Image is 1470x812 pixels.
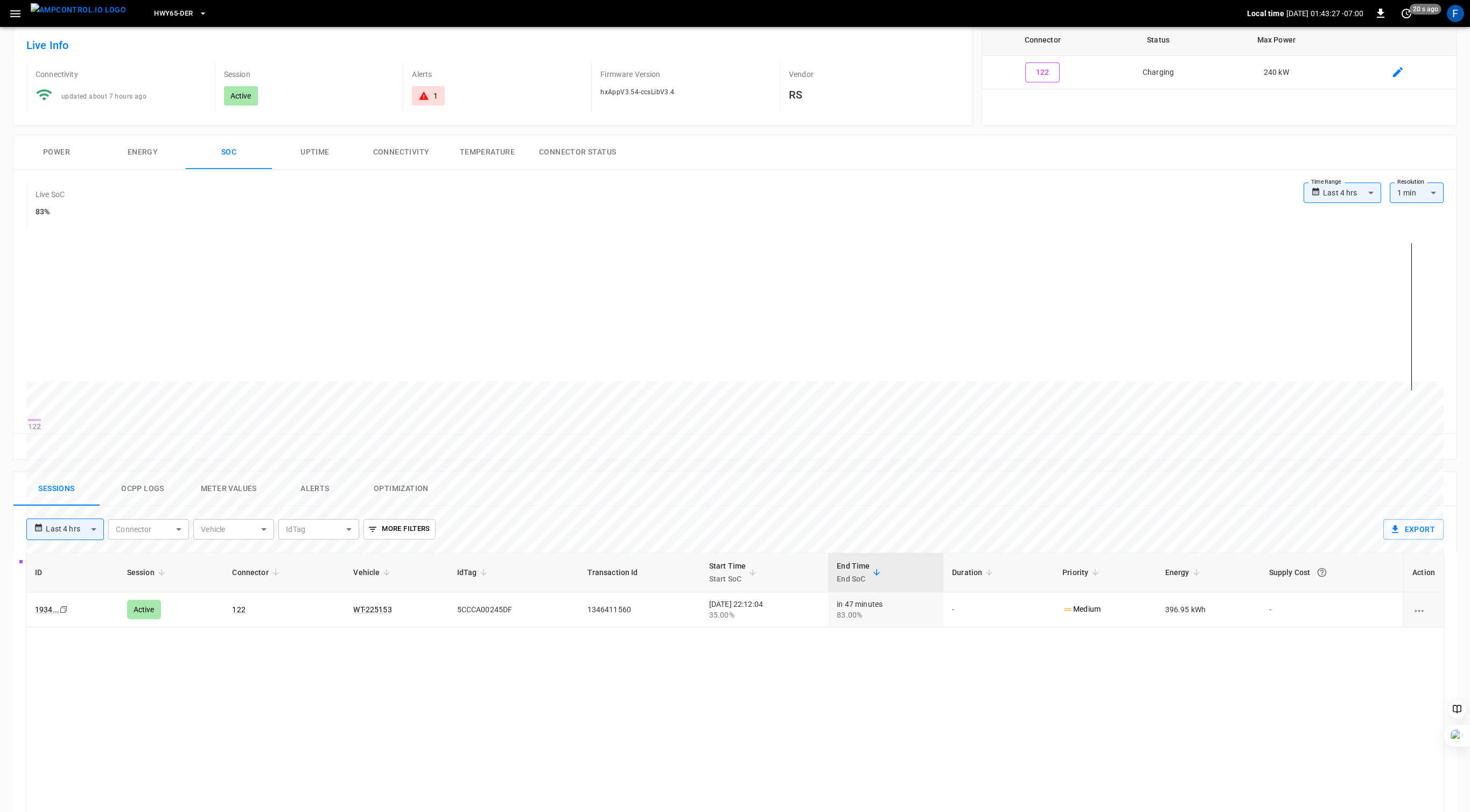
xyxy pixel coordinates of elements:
[230,90,251,101] p: Active
[186,472,272,506] button: Meter Values
[224,69,395,80] p: Session
[353,566,394,579] span: Vehicle
[709,559,760,585] span: Start TimeStart SoC
[1383,519,1444,540] button: Export
[600,69,771,80] p: Firmware Version
[1398,5,1415,22] button: set refresh interval
[579,553,701,592] th: Transaction Id
[1410,4,1441,15] span: 20 s ago
[1390,183,1444,203] div: 1 min
[789,69,960,80] p: Vendor
[837,572,870,585] p: End SoC
[1062,566,1102,579] span: Priority
[1269,563,1395,582] div: Supply Cost
[150,3,211,24] button: HWY65-DER
[1103,24,1213,56] th: Status
[530,135,625,170] button: Connector Status
[982,24,1457,89] table: connector table
[1165,566,1203,579] span: Energy
[272,472,358,506] button: Alerts
[1323,183,1381,203] div: Last 4 hrs
[272,135,358,170] button: Uptime
[232,566,282,579] span: Connector
[26,553,1444,627] table: sessions table
[100,135,186,170] button: Energy
[13,472,100,506] button: Sessions
[31,3,126,17] img: ampcontrol.io logo
[36,189,65,200] p: Live SoC
[26,37,960,54] h6: Live Info
[127,566,169,579] span: Session
[1311,178,1341,186] label: Time Range
[1213,24,1339,56] th: Max Power
[46,519,104,540] div: Last 4 hrs
[1403,553,1444,592] th: Action
[13,135,100,170] button: Power
[61,93,146,100] span: updated about 7 hours ago
[457,566,491,579] span: IdTag
[1213,56,1339,89] td: 240 kW
[837,559,870,585] div: End Time
[36,69,206,80] p: Connectivity
[1103,56,1213,89] td: Charging
[1286,8,1363,19] p: [DATE] 01:43:27 -07:00
[1397,178,1424,186] label: Resolution
[709,572,746,585] p: Start SoC
[363,519,435,540] button: More Filters
[1312,563,1332,582] button: The cost of your charging session based on your supply rates
[1247,8,1284,19] p: Local time
[154,8,193,20] span: HWY65-DER
[186,135,272,170] button: SOC
[709,559,746,585] div: Start Time
[444,135,530,170] button: Temperature
[412,69,583,80] p: Alerts
[36,206,65,218] h6: 83%
[100,472,186,506] button: Ocpp logs
[26,553,118,592] th: ID
[600,88,674,96] span: hxAppV3.54-ccsLibV3.4
[837,559,884,585] span: End TimeEnd SoC
[789,86,960,103] h6: RS
[982,24,1103,56] th: Connector
[1447,5,1464,22] div: profile-icon
[358,472,444,506] button: Optimization
[1025,62,1060,82] button: 122
[1412,604,1435,615] div: charging session options
[358,135,444,170] button: Connectivity
[433,90,438,101] div: 1
[952,566,996,579] span: Duration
